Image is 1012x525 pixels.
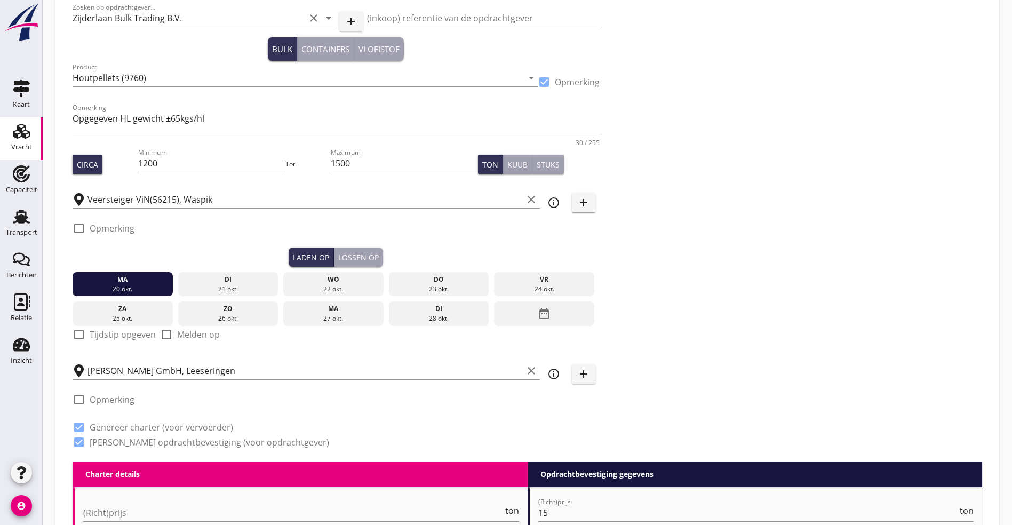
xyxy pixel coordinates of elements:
button: Bulk [268,37,297,61]
button: Containers [297,37,354,61]
i: clear [307,12,320,25]
div: do [391,275,486,284]
div: Relatie [11,314,32,321]
div: Vloeistof [358,43,400,55]
div: Vracht [11,144,32,150]
input: Zoeken op opdrachtgever... [73,10,305,27]
div: ma [286,304,381,314]
div: 20 okt. [75,284,170,294]
i: add [577,368,590,380]
div: 23 okt. [391,284,486,294]
input: (inkoop) referentie van de opdrachtgever [367,10,600,27]
input: Laadplaats [87,191,523,208]
button: Kuub [503,155,532,174]
div: Ton [482,159,498,170]
div: 28 okt. [391,314,486,323]
input: Product [73,69,523,86]
div: Containers [301,43,349,55]
div: wo [286,275,381,284]
label: Opmerking [90,223,134,234]
div: Kuub [507,159,528,170]
div: Laden op [293,252,329,263]
i: arrow_drop_down [322,12,335,25]
div: Kaart [13,101,30,108]
button: Circa [73,155,102,174]
div: 30 / 255 [576,140,600,146]
input: (Richt)prijs [538,504,958,521]
i: clear [525,193,538,206]
input: Minimum [138,155,285,172]
i: clear [525,364,538,377]
button: Vloeistof [354,37,404,61]
div: Berichten [6,272,37,279]
div: 25 okt. [75,314,170,323]
label: [PERSON_NAME] opdrachtbevestiging (voor opdrachtgever) [90,437,329,448]
div: Inzicht [11,357,32,364]
div: vr [497,275,592,284]
input: Losplaats [87,362,523,379]
div: Stuks [537,159,560,170]
div: Lossen op [338,252,379,263]
div: di [180,275,275,284]
label: Opmerking [555,77,600,87]
span: ton [960,506,974,515]
div: Bulk [272,43,292,55]
img: logo-small.a267ee39.svg [2,3,41,42]
div: za [75,304,170,314]
label: Opmerking [90,394,134,405]
textarea: Opmerking [73,110,600,136]
label: Tijdstip opgeven [90,329,156,340]
div: 24 okt. [497,284,592,294]
i: arrow_drop_down [525,71,538,84]
i: add [345,15,357,28]
input: (Richt)prijs [83,504,503,521]
i: info_outline [547,196,560,209]
div: 26 okt. [180,314,275,323]
i: account_circle [11,495,32,516]
input: Maximum [331,155,477,172]
button: Stuks [532,155,564,174]
div: di [391,304,486,314]
div: ma [75,275,170,284]
div: 27 okt. [286,314,381,323]
div: Transport [6,229,37,236]
button: Lossen op [334,248,383,267]
label: Genereer charter (voor vervoerder) [90,422,233,433]
label: Melden op [177,329,220,340]
i: add [577,196,590,209]
div: Circa [77,159,98,170]
div: 21 okt. [180,284,275,294]
i: info_outline [547,368,560,380]
button: Ton [478,155,503,174]
div: Capaciteit [6,186,37,193]
button: Laden op [289,248,334,267]
div: Tot [285,160,331,169]
i: date_range [538,304,551,323]
span: ton [505,506,519,515]
div: 22 okt. [286,284,381,294]
div: zo [180,304,275,314]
